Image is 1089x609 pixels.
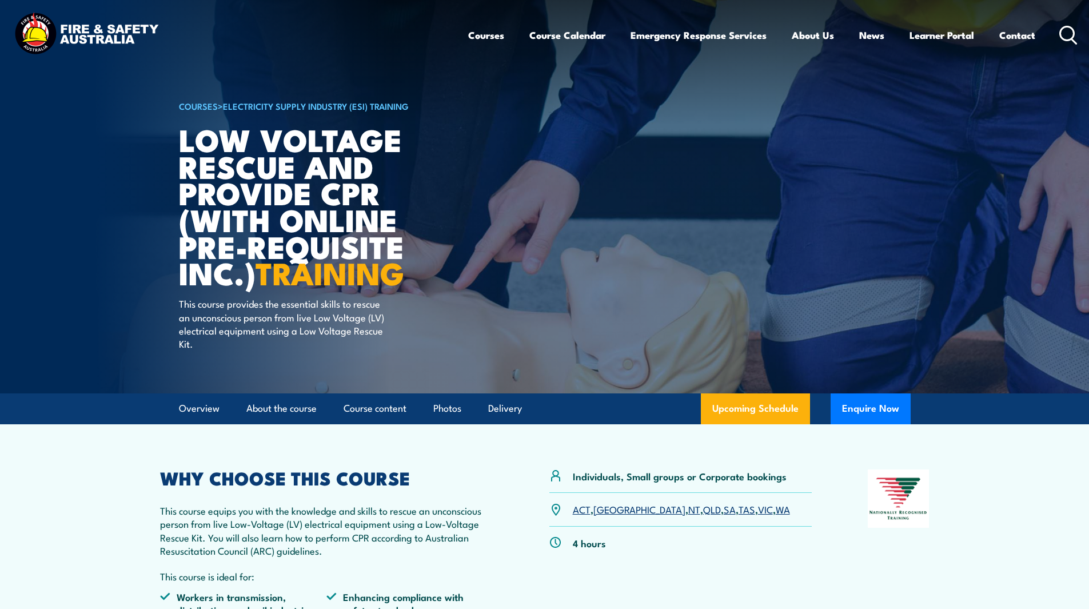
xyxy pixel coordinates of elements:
[573,536,606,550] p: 4 hours
[529,20,605,50] a: Course Calendar
[859,20,884,50] a: News
[179,126,461,286] h1: Low Voltage Rescue and Provide CPR (with online Pre-requisite inc.)
[703,502,721,516] a: QLD
[246,393,317,424] a: About the course
[468,20,504,50] a: Courses
[344,393,406,424] a: Course content
[433,393,461,424] a: Photos
[910,20,974,50] a: Learner Portal
[701,393,810,424] a: Upcoming Schedule
[631,20,767,50] a: Emergency Response Services
[868,469,930,528] img: Nationally Recognised Training logo.
[160,570,494,583] p: This course is ideal for:
[573,502,591,516] a: ACT
[256,248,404,296] strong: TRAINING
[776,502,790,516] a: WA
[179,393,220,424] a: Overview
[688,502,700,516] a: NT
[223,99,409,112] a: Electricity Supply Industry (ESI) Training
[573,503,790,516] p: , , , , , , ,
[179,99,218,112] a: COURSES
[792,20,834,50] a: About Us
[831,393,911,424] button: Enquire Now
[758,502,773,516] a: VIC
[179,99,461,113] h6: >
[573,469,787,483] p: Individuals, Small groups or Corporate bookings
[739,502,755,516] a: TAS
[160,469,494,485] h2: WHY CHOOSE THIS COURSE
[179,297,388,351] p: This course provides the essential skills to rescue an unconscious person from live Low Voltage (...
[593,502,685,516] a: [GEOGRAPHIC_DATA]
[999,20,1035,50] a: Contact
[488,393,522,424] a: Delivery
[160,504,494,558] p: This course equips you with the knowledge and skills to rescue an unconscious person from live Lo...
[724,502,736,516] a: SA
